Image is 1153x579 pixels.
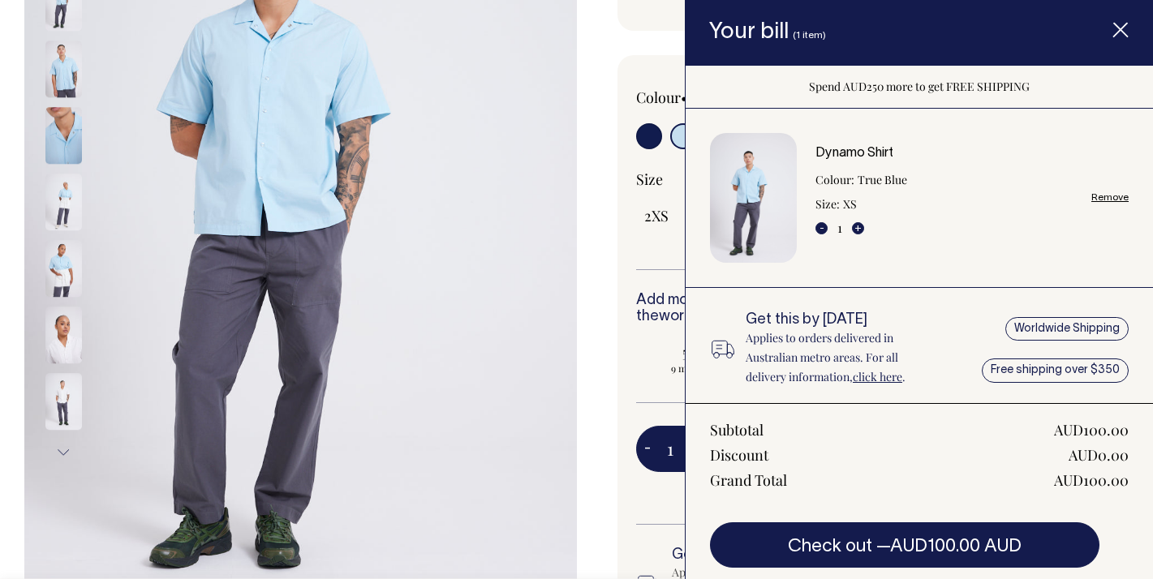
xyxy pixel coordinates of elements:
div: Subtotal [710,420,764,440]
h6: Get this by [DATE] [746,312,938,328]
div: Discount [710,445,768,465]
img: true-blue [45,41,82,97]
dd: XS [843,195,857,214]
button: Check out —AUD100.00 AUD [710,522,1099,568]
dt: Colour: [815,170,854,190]
div: AUD0.00 [1069,445,1129,465]
a: Dynamo Shirt [815,148,893,159]
p: Applies to orders delivered in Australian metro areas. For all delivery information, . [746,328,938,387]
input: 5% OFF 9 more to apply [636,337,775,380]
img: off-white [45,373,82,430]
img: off-white [45,307,82,363]
dt: Size: [815,195,840,214]
button: Next [51,435,75,471]
img: true-blue [45,174,82,230]
input: 2XS [636,201,677,230]
img: true-blue [45,107,82,164]
img: Dynamo Shirt [710,133,797,264]
div: Size [636,169,1078,189]
a: workwear [659,310,725,324]
a: Remove [1091,192,1129,203]
span: 2XS [644,206,669,225]
div: Colour [636,88,813,107]
span: • [681,88,687,107]
span: Spend AUD250 more to get FREE SHIPPING [809,79,1030,94]
h6: Get this by [DATE] [672,547,876,564]
img: true-blue [45,240,82,297]
div: AUD100.00 [1054,470,1129,490]
div: AUD100.00 [1054,420,1129,440]
button: - [636,433,659,465]
div: Grand Total [710,470,787,490]
h6: Add more of this item or any other pieces from the collection to save [636,293,1078,325]
dd: True Blue [858,170,907,190]
span: AUD100.00 AUD [890,538,1022,555]
a: click here [853,369,902,384]
span: 5% OFF [644,342,767,362]
button: - [815,222,828,234]
span: 9 more to apply [644,362,767,375]
span: (1 item) [793,31,826,40]
button: + [852,222,864,234]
